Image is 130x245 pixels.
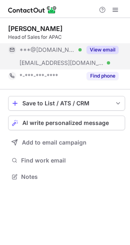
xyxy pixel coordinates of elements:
div: Save to List / ATS / CRM [22,100,111,107]
span: Find work email [21,157,122,164]
span: AI write personalized message [22,120,109,126]
button: Reveal Button [87,46,119,54]
button: Add to email campaign [8,135,125,150]
img: ContactOut v5.3.10 [8,5,57,15]
span: [EMAIL_ADDRESS][DOMAIN_NAME] [19,59,104,67]
span: Notes [21,173,122,180]
button: Find work email [8,155,125,166]
span: ***@[DOMAIN_NAME] [19,46,76,53]
div: Head of Sales for APAC [8,33,125,41]
button: Reveal Button [87,72,119,80]
button: Notes [8,171,125,183]
span: Add to email campaign [22,139,87,146]
div: [PERSON_NAME] [8,24,63,33]
button: save-profile-one-click [8,96,125,111]
button: AI write personalized message [8,116,125,130]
